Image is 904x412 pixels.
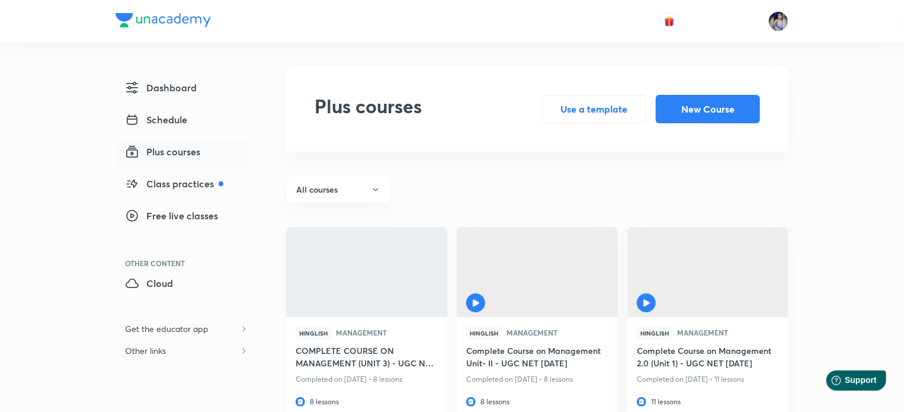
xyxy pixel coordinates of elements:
a: Thumbnail [457,227,618,317]
a: Thumbnail [286,227,447,317]
div: Other Content [125,260,248,267]
h2: Plus courses [315,95,422,123]
a: Company Logo [116,13,211,30]
span: Management [336,329,392,336]
a: Complete Course on Management 2.0 (Unit 1) - UGC NET [DATE] [637,344,779,372]
span: Dashboard [125,81,197,95]
a: Class practices [116,172,248,199]
p: Completed on [DATE] • 11 lessons [637,372,779,387]
h6: Other links [116,340,175,362]
img: lesson [637,397,646,407]
img: lesson [466,397,476,407]
a: Free live classes [116,204,248,231]
span: Hinglish [296,327,331,340]
p: Completed on [DATE] • 8 lessons [296,372,438,387]
a: Management [502,329,557,337]
img: lesson [296,397,305,407]
button: Use a template [542,95,646,123]
img: Thumbnail [284,226,448,318]
a: Management [672,329,728,337]
a: Plus courses [116,140,248,167]
span: Management [507,329,562,336]
span: Schedule [125,113,187,127]
p: Completed on [DATE] • 8 lessons [466,372,608,387]
a: Cloud [116,272,248,299]
a: Dashboard [116,76,248,103]
p: 8 lessons [296,394,438,410]
a: Management [331,329,387,337]
span: Free live classes [125,209,218,223]
img: Company Logo [116,13,211,27]
p: 11 lessons [637,394,779,410]
a: COMPLETE COURSE ON MANAGEMENT (UNIT 3) - UGC NET [DATE] [296,344,438,372]
h6: Get the educator app [116,318,218,340]
span: Plus courses [125,145,200,159]
span: Class practices [125,177,223,191]
img: avatar [664,16,675,27]
button: New Course [656,95,760,123]
a: Complete Course on Management Unit- II - UGC NET [DATE] [466,344,608,372]
span: Cloud [125,276,173,290]
iframe: Help widget launcher [799,366,891,399]
a: Schedule [116,108,248,135]
span: Hinglish [637,327,672,340]
span: Management [677,329,733,336]
span: Hinglish [466,327,502,340]
img: Tanya Gautam [768,11,788,31]
button: avatar [660,12,679,31]
a: Thumbnail [627,227,788,317]
button: All courses [286,175,390,203]
p: 8 lessons [466,394,608,410]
